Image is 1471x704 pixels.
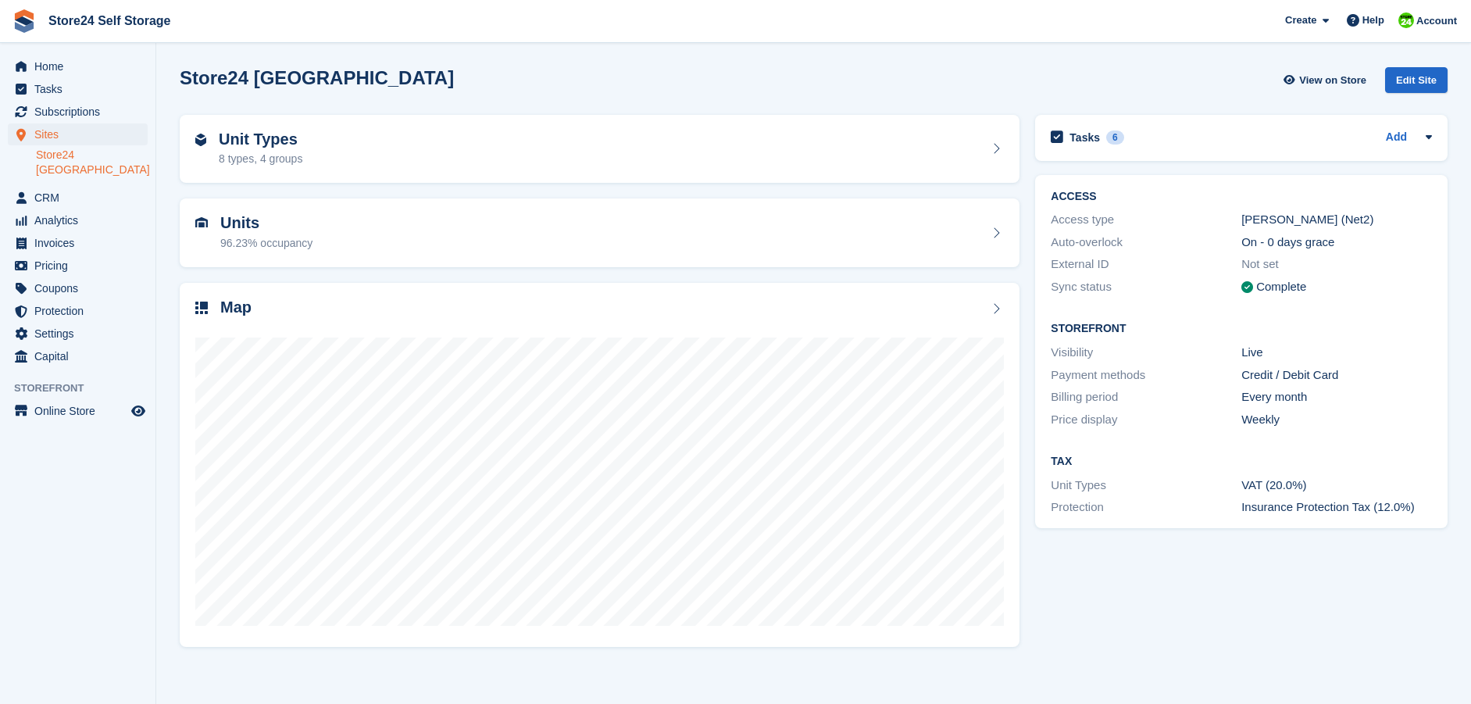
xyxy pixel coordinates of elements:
img: stora-icon-8386f47178a22dfd0bd8f6a31ec36ba5ce8667c1dd55bd0f319d3a0aa187defe.svg [12,9,36,33]
h2: ACCESS [1051,191,1432,203]
div: Sync status [1051,278,1241,296]
a: Map [180,283,1019,648]
h2: Tax [1051,456,1432,468]
a: menu [8,345,148,367]
a: Store24 Self Storage [42,8,177,34]
div: 8 types, 4 groups [219,151,302,167]
div: Complete [1256,278,1306,296]
a: menu [8,101,148,123]
a: menu [8,232,148,254]
div: Auto-overlock [1051,234,1241,252]
h2: Unit Types [219,130,302,148]
span: Create [1285,13,1316,28]
h2: Map [220,298,252,316]
span: Tasks [34,78,128,100]
div: Weekly [1241,411,1432,429]
a: menu [8,400,148,422]
h2: Store24 [GEOGRAPHIC_DATA] [180,67,454,88]
span: Invoices [34,232,128,254]
span: Capital [34,345,128,367]
span: Online Store [34,400,128,422]
span: Analytics [34,209,128,231]
span: CRM [34,187,128,209]
div: 96.23% occupancy [220,235,312,252]
div: External ID [1051,256,1241,273]
a: Edit Site [1385,67,1448,99]
span: Home [34,55,128,77]
a: Units 96.23% occupancy [180,198,1019,267]
div: Unit Types [1051,477,1241,495]
span: Pricing [34,255,128,277]
span: Settings [34,323,128,345]
a: View on Store [1281,67,1373,93]
img: unit-type-icn-2b2737a686de81e16bb02015468b77c625bbabd49415b5ef34ead5e3b44a266d.svg [195,134,206,146]
a: Store24 [GEOGRAPHIC_DATA] [36,148,148,177]
div: On - 0 days grace [1241,234,1432,252]
a: menu [8,323,148,345]
div: Payment methods [1051,366,1241,384]
img: map-icn-33ee37083ee616e46c38cad1a60f524a97daa1e2b2c8c0bc3eb3415660979fc1.svg [195,302,208,314]
h2: Units [220,214,312,232]
div: Edit Site [1385,67,1448,93]
a: Preview store [129,402,148,420]
a: menu [8,187,148,209]
span: Account [1416,13,1457,29]
a: menu [8,277,148,299]
div: Every month [1241,388,1432,406]
a: menu [8,123,148,145]
span: Storefront [14,381,155,396]
div: Visibility [1051,344,1241,362]
span: View on Store [1299,73,1366,88]
img: Robert Sears [1398,13,1414,28]
a: Unit Types 8 types, 4 groups [180,115,1019,184]
div: Protection [1051,499,1241,516]
div: Billing period [1051,388,1241,406]
div: Access type [1051,211,1241,229]
div: Live [1241,344,1432,362]
a: menu [8,209,148,231]
img: unit-icn-7be61d7bf1b0ce9d3e12c5938cc71ed9869f7b940bace4675aadf7bd6d80202e.svg [195,217,208,228]
span: Coupons [34,277,128,299]
span: Sites [34,123,128,145]
div: 6 [1106,130,1124,145]
a: menu [8,55,148,77]
h2: Tasks [1069,130,1100,145]
a: menu [8,300,148,322]
span: Subscriptions [34,101,128,123]
div: VAT (20.0%) [1241,477,1432,495]
span: Protection [34,300,128,322]
a: menu [8,255,148,277]
div: Not set [1241,256,1432,273]
a: Add [1386,129,1407,147]
div: Credit / Debit Card [1241,366,1432,384]
span: Help [1362,13,1384,28]
div: [PERSON_NAME] (Net2) [1241,211,1432,229]
a: menu [8,78,148,100]
div: Price display [1051,411,1241,429]
div: Insurance Protection Tax (12.0%) [1241,499,1432,516]
h2: Storefront [1051,323,1432,335]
